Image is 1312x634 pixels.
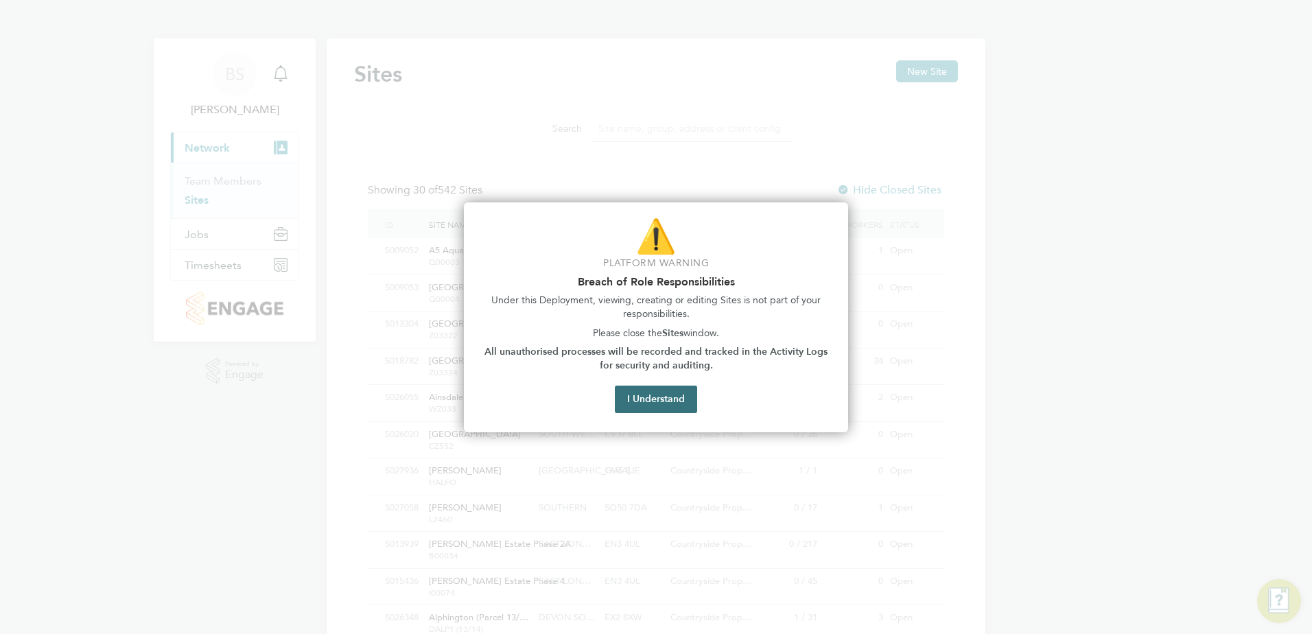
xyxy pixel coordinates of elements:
span: Please close the [593,327,662,339]
strong: Sites [662,327,683,339]
span: window. [683,327,719,339]
button: Yes, I've been Approved [615,386,697,413]
strong: All unauthorised processes will be recorded and tracked in the Activity Logs for security and aud... [484,346,830,371]
div: Breach of Deployment Warning [464,202,848,433]
p: Platform Warning [480,257,832,270]
h2: Breach of Role Responsibilities [480,275,832,288]
p: ⚠️ [480,213,832,259]
p: Under this Deployment, viewing, creating or editing Sites is not part of your responsibilities. [480,294,832,320]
